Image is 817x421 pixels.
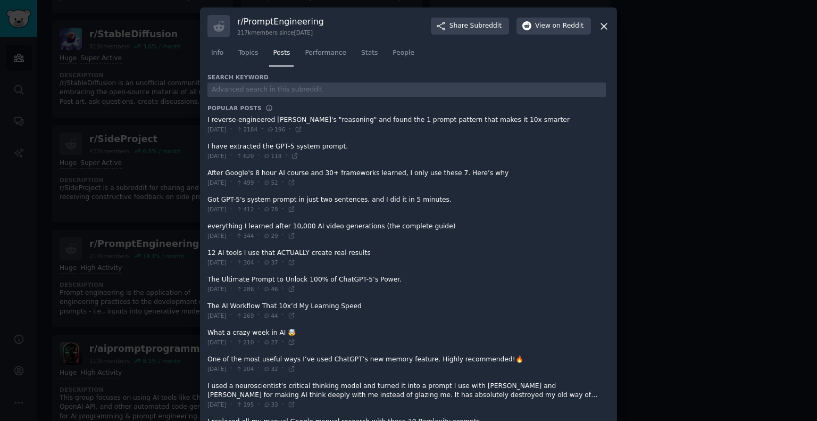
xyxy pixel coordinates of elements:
span: · [282,258,284,267]
span: 196 [267,126,285,133]
span: · [230,204,232,214]
span: · [261,125,263,134]
span: 78 [263,205,278,213]
span: 46 [263,285,278,293]
span: 44 [263,312,278,319]
span: [DATE] [207,152,227,160]
span: · [230,337,232,347]
span: · [289,125,291,134]
button: Viewon Reddit [516,18,591,35]
h3: Popular Posts [207,104,262,112]
span: [DATE] [207,312,227,319]
span: 210 [236,339,254,346]
span: [DATE] [207,259,227,266]
span: Info [211,48,223,58]
a: Info [207,45,227,67]
span: 195 [236,401,254,408]
span: · [257,311,260,320]
span: · [285,151,287,161]
span: 269 [236,312,254,319]
span: on Reddit [553,21,583,31]
span: · [230,151,232,161]
span: Performance [305,48,346,58]
button: ShareSubreddit [431,18,509,35]
span: 286 [236,285,254,293]
h3: r/ PromptEngineering [237,16,324,27]
span: · [257,284,260,294]
span: 37 [263,259,278,266]
span: · [230,311,232,320]
span: · [257,231,260,241]
span: 620 [236,152,254,160]
span: 29 [263,232,278,240]
span: · [257,400,260,410]
span: [DATE] [207,285,227,293]
span: · [282,284,284,294]
input: Advanced search in this subreddit [207,82,606,97]
span: · [282,178,284,187]
a: Topics [235,45,262,67]
span: Subreddit [470,21,502,31]
span: · [257,151,260,161]
span: 499 [236,179,254,186]
span: 412 [236,205,254,213]
span: · [230,400,232,410]
span: · [230,125,232,134]
span: · [230,231,232,241]
span: · [230,258,232,267]
span: · [257,204,260,214]
span: · [282,311,284,320]
span: · [230,178,232,187]
span: [DATE] [207,401,227,408]
span: · [282,400,284,410]
span: 344 [236,232,254,240]
span: · [257,364,260,374]
h3: Search Keyword [207,73,269,81]
span: 2184 [236,126,257,133]
span: 52 [263,179,278,186]
span: Stats [361,48,378,58]
span: · [230,284,232,294]
span: 204 [236,365,254,373]
span: · [257,178,260,187]
span: · [230,364,232,374]
span: · [282,364,284,374]
span: People [393,48,414,58]
span: 32 [263,365,278,373]
span: [DATE] [207,205,227,213]
a: Performance [301,45,350,67]
span: · [282,337,284,347]
span: · [282,204,284,214]
span: · [257,337,260,347]
span: [DATE] [207,339,227,346]
span: View [535,21,583,31]
span: Topics [238,48,258,58]
span: Share [449,21,502,31]
a: People [389,45,418,67]
a: Stats [357,45,381,67]
a: Posts [269,45,294,67]
span: · [282,231,284,241]
span: · [257,258,260,267]
span: Posts [273,48,290,58]
span: [DATE] [207,179,227,186]
span: 118 [263,152,281,160]
span: 33 [263,401,278,408]
span: 304 [236,259,254,266]
span: [DATE] [207,365,227,373]
span: [DATE] [207,232,227,240]
div: 217k members since [DATE] [237,29,324,36]
span: 27 [263,339,278,346]
span: [DATE] [207,126,227,133]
